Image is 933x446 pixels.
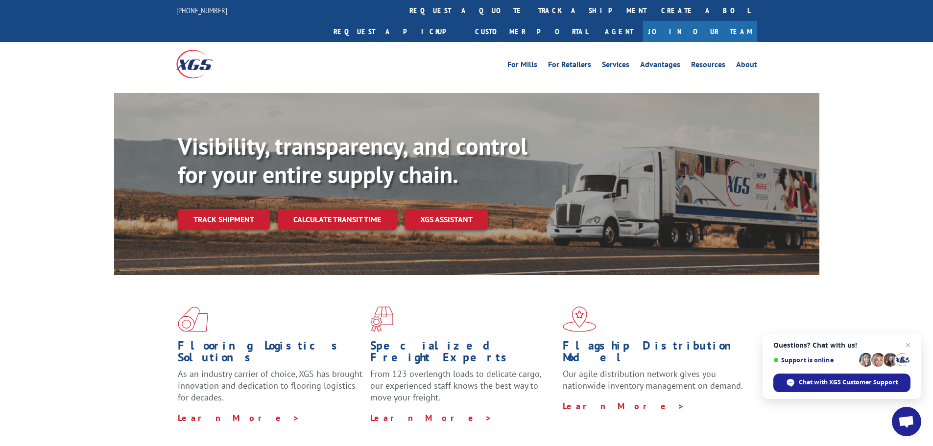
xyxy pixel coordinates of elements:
[370,412,492,423] a: Learn More >
[405,209,488,230] a: XGS ASSISTANT
[370,368,555,412] p: From 123 overlength loads to delicate cargo, our experienced staff knows the best way to move you...
[278,209,397,230] a: Calculate transit time
[178,340,363,368] h1: Flooring Logistics Solutions
[178,131,527,189] b: Visibility, transparency, and control for your entire supply chain.
[370,340,555,368] h1: Specialized Freight Experts
[773,356,856,364] span: Support is online
[595,21,643,42] a: Agent
[178,412,300,423] a: Learn More >
[799,378,898,387] span: Chat with XGS Customer Support
[892,407,921,436] a: Open chat
[563,400,685,412] a: Learn More >
[178,368,362,403] span: As an industry carrier of choice, XGS has brought innovation and dedication to flooring logistics...
[602,61,629,71] a: Services
[773,341,910,349] span: Questions? Chat with us!
[563,306,597,332] img: xgs-icon-flagship-distribution-model-red
[468,21,595,42] a: Customer Portal
[563,340,748,368] h1: Flagship Distribution Model
[643,21,757,42] a: Join Our Team
[178,209,270,230] a: Track shipment
[326,21,468,42] a: Request a pickup
[507,61,537,71] a: For Mills
[548,61,591,71] a: For Retailers
[178,306,208,332] img: xgs-icon-total-supply-chain-intelligence-red
[176,5,227,15] a: [PHONE_NUMBER]
[370,306,393,332] img: xgs-icon-focused-on-flooring-red
[773,374,910,392] span: Chat with XGS Customer Support
[736,61,757,71] a: About
[563,368,743,391] span: Our agile distribution network gives you nationwide inventory management on demand.
[640,61,680,71] a: Advantages
[691,61,725,71] a: Resources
